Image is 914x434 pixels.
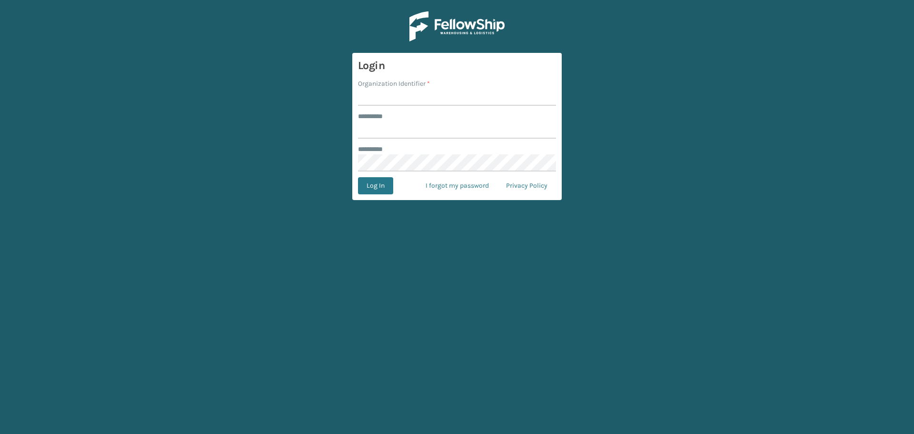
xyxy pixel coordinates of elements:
[409,11,505,41] img: Logo
[417,177,497,194] a: I forgot my password
[497,177,556,194] a: Privacy Policy
[358,177,393,194] button: Log In
[358,79,430,89] label: Organization Identifier
[358,59,556,73] h3: Login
